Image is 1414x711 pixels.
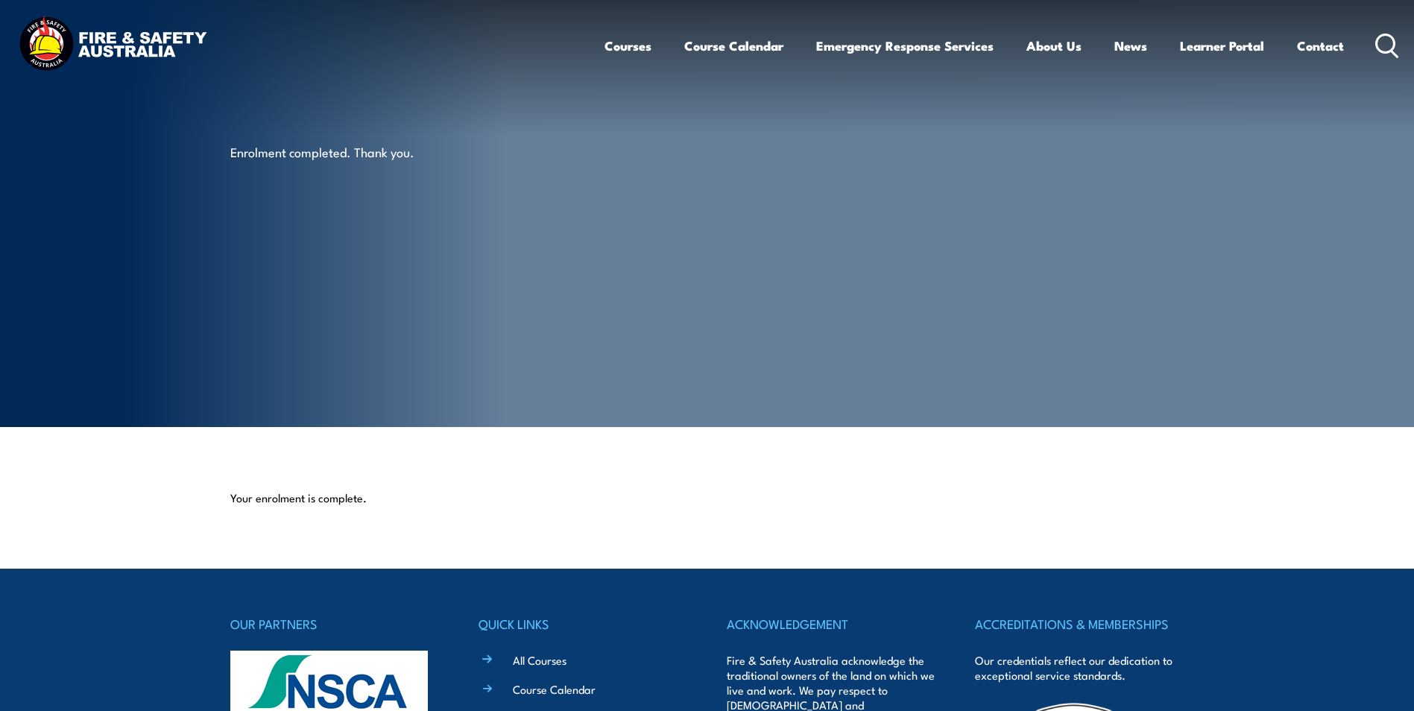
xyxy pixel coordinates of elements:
a: About Us [1026,26,1082,66]
a: Contact [1297,26,1344,66]
a: Course Calendar [513,681,596,697]
a: Course Calendar [684,26,783,66]
a: News [1114,26,1147,66]
p: Our credentials reflect our dedication to exceptional service standards. [975,653,1184,683]
p: Your enrolment is complete. [230,490,1184,505]
h4: ACKNOWLEDGEMENT [727,613,935,634]
a: All Courses [513,652,566,668]
p: Enrolment completed. Thank you. [230,143,502,160]
a: Emergency Response Services [816,26,994,66]
a: Learner Portal [1180,26,1264,66]
h4: OUR PARTNERS [230,613,439,634]
h4: ACCREDITATIONS & MEMBERSHIPS [975,613,1184,634]
h4: QUICK LINKS [479,613,687,634]
a: Courses [605,26,651,66]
